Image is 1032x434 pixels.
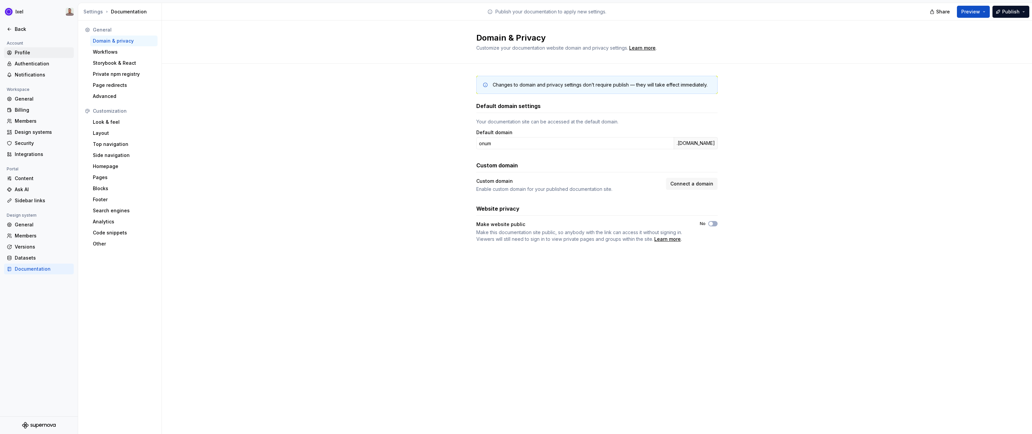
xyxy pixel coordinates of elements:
a: Authentication [4,58,74,69]
div: Content [15,175,71,182]
div: Enable custom domain for your published documentation site. [476,186,662,193]
div: Integrations [15,151,71,158]
div: Custom domain [476,178,513,184]
span: Make this documentation site public, so anybody with the link can access it without signing in. V... [476,229,682,242]
span: . [628,46,657,51]
a: Search engines [90,205,158,216]
div: Storybook & React [93,60,155,66]
a: Top navigation [90,139,158,150]
a: General [4,94,74,104]
div: Search engines [93,207,155,214]
div: Security [15,140,71,147]
div: Side navigation [93,152,155,159]
a: Datasets [4,253,74,263]
div: Make website public [476,221,525,228]
div: Billing [15,107,71,113]
a: Profile [4,47,74,58]
div: Your documentation site can be accessed at the default domain. [476,118,718,125]
a: Private npm registry [90,69,158,79]
div: Other [93,240,155,247]
label: No [700,221,706,226]
div: Page redirects [93,82,155,89]
span: Publish [1002,8,1020,15]
a: Billing [4,105,74,115]
div: Changes to domain and privacy settings don’t require publish — they will take effect immediately. [493,82,708,88]
div: Footer [93,196,155,203]
a: Documentation [4,264,74,274]
div: Datasets [15,255,71,261]
a: Learn more [629,45,656,51]
div: Members [15,118,71,124]
img: Alberto Roldán [66,8,74,16]
div: Notifications [15,71,71,78]
div: Blocks [93,185,155,192]
div: Ask AI [15,186,71,193]
div: Top navigation [93,141,155,148]
h2: Domain & Privacy [476,33,710,43]
a: Members [4,116,74,126]
label: Default domain [476,129,512,136]
a: Members [4,230,74,241]
div: Homepage [93,163,155,170]
a: Design systems [4,127,74,138]
p: Publish your documentation to apply new settings. [495,8,606,15]
div: Domain & privacy [93,38,155,44]
a: Workflows [90,47,158,57]
a: Storybook & React [90,58,158,68]
a: Domain & privacy [90,36,158,46]
div: Code snippets [93,229,155,236]
button: Settings [83,8,103,15]
div: Documentation [83,8,159,15]
div: Ixel [15,8,23,15]
a: Analytics [90,216,158,227]
a: Pages [90,172,158,183]
div: .[DOMAIN_NAME] [674,137,718,149]
div: Versions [15,243,71,250]
div: Workspace [4,86,32,94]
div: General [93,26,155,33]
div: General [15,221,71,228]
a: Side navigation [90,150,158,161]
a: Notifications [4,69,74,80]
div: Back [15,26,71,33]
span: Share [936,8,950,15]
button: Publish [992,6,1029,18]
div: Members [15,232,71,239]
button: Share [926,6,954,18]
button: Preview [957,6,990,18]
a: Learn more [654,236,681,242]
a: Versions [4,241,74,252]
div: Private npm registry [93,71,155,77]
a: Other [90,238,158,249]
div: Customization [93,108,155,114]
a: General [4,219,74,230]
div: Workflows [93,49,155,55]
a: Back [4,24,74,35]
img: 868fd657-9a6c-419b-b302-5d6615f36a2c.png [5,8,13,16]
div: Documentation [15,266,71,272]
h3: Custom domain [476,161,518,169]
span: Connect a domain [670,180,713,187]
a: Footer [90,194,158,205]
a: Ask AI [4,184,74,195]
div: Design systems [15,129,71,135]
div: Design system [4,211,39,219]
a: Homepage [90,161,158,172]
div: Authentication [15,60,71,67]
div: Portal [4,165,21,173]
span: Preview [961,8,980,15]
div: Layout [93,130,155,137]
button: Connect a domain [666,178,718,190]
a: Content [4,173,74,184]
h3: Default domain settings [476,102,541,110]
a: Advanced [90,91,158,102]
div: Pages [93,174,155,181]
span: Customize your documentation website domain and privacy settings. [476,45,628,51]
svg: Supernova Logo [22,422,56,429]
div: Account [4,39,26,47]
a: Look & feel [90,117,158,127]
a: Integrations [4,149,74,160]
